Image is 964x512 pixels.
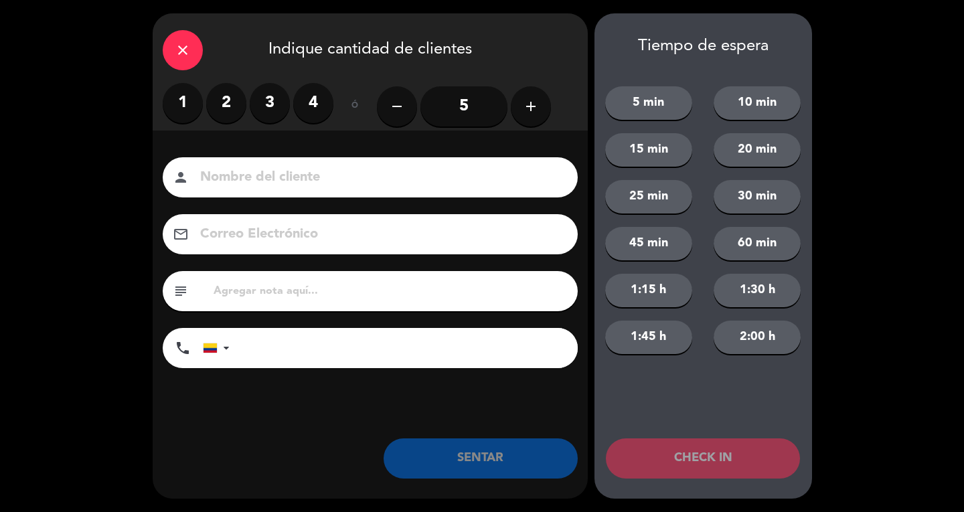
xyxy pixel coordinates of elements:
input: Correo Electrónico [199,223,560,246]
button: 30 min [714,180,801,214]
i: subject [173,283,189,299]
button: CHECK IN [606,438,800,479]
button: 1:30 h [714,274,801,307]
button: 45 min [605,227,692,260]
button: 1:15 h [605,274,692,307]
button: SENTAR [384,438,578,479]
div: Tiempo de espera [594,37,812,56]
div: Indique cantidad de clientes [153,13,588,83]
i: person [173,169,189,185]
button: add [511,86,551,126]
button: 5 min [605,86,692,120]
i: email [173,226,189,242]
i: phone [175,340,191,356]
button: 15 min [605,133,692,167]
button: remove [377,86,417,126]
label: 2 [206,83,246,123]
label: 4 [293,83,333,123]
button: 10 min [714,86,801,120]
div: ó [333,83,377,130]
input: Agregar nota aquí... [212,282,568,301]
button: 20 min [714,133,801,167]
button: 25 min [605,180,692,214]
label: 3 [250,83,290,123]
div: Colombia: +57 [204,329,234,367]
i: add [523,98,539,114]
button: 1:45 h [605,321,692,354]
label: 1 [163,83,203,123]
i: close [175,42,191,58]
button: 60 min [714,227,801,260]
i: remove [389,98,405,114]
button: 2:00 h [714,321,801,354]
input: Nombre del cliente [199,166,560,189]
